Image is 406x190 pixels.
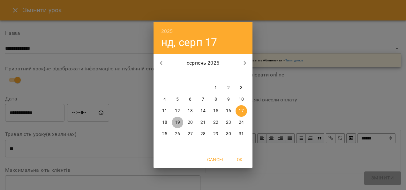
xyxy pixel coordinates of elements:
[205,154,227,165] button: Cancel
[210,117,222,128] button: 22
[159,117,170,128] button: 18
[210,82,222,94] button: 1
[175,131,180,137] p: 26
[197,117,209,128] button: 21
[239,108,244,114] p: 17
[163,96,166,103] p: 4
[184,73,196,79] span: ср
[236,128,247,140] button: 31
[226,119,231,126] p: 23
[236,82,247,94] button: 3
[232,156,247,163] span: OK
[159,94,170,105] button: 4
[188,131,193,137] p: 27
[162,108,167,114] p: 11
[239,131,244,137] p: 31
[223,82,234,94] button: 2
[200,119,206,126] p: 21
[200,108,206,114] p: 14
[172,128,183,140] button: 26
[213,108,218,114] p: 15
[210,94,222,105] button: 8
[159,128,170,140] button: 25
[227,85,230,91] p: 2
[162,119,167,126] p: 18
[239,119,244,126] p: 24
[197,94,209,105] button: 7
[202,96,204,103] p: 7
[159,73,170,79] span: пн
[210,73,222,79] span: пт
[213,131,218,137] p: 29
[214,96,217,103] p: 8
[236,117,247,128] button: 24
[207,156,224,163] span: Cancel
[236,73,247,79] span: нд
[172,105,183,117] button: 12
[161,36,217,49] button: нд, серп 17
[210,105,222,117] button: 15
[175,119,180,126] p: 19
[200,131,206,137] p: 28
[161,27,173,36] button: 2025
[176,96,179,103] p: 5
[197,128,209,140] button: 28
[184,117,196,128] button: 20
[214,85,217,91] p: 1
[184,128,196,140] button: 27
[240,85,243,91] p: 3
[236,105,247,117] button: 17
[223,94,234,105] button: 9
[197,73,209,79] span: чт
[184,94,196,105] button: 6
[236,94,247,105] button: 10
[169,59,237,67] p: серпень 2025
[223,117,234,128] button: 23
[188,119,193,126] p: 20
[229,154,250,165] button: OK
[223,105,234,117] button: 16
[239,96,244,103] p: 10
[188,108,193,114] p: 13
[172,73,183,79] span: вт
[175,108,180,114] p: 12
[162,131,167,137] p: 25
[210,128,222,140] button: 29
[223,128,234,140] button: 30
[184,105,196,117] button: 13
[159,105,170,117] button: 11
[189,96,192,103] p: 6
[227,96,230,103] p: 9
[213,119,218,126] p: 22
[172,117,183,128] button: 19
[197,105,209,117] button: 14
[226,131,231,137] p: 30
[226,108,231,114] p: 16
[223,73,234,79] span: сб
[172,94,183,105] button: 5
